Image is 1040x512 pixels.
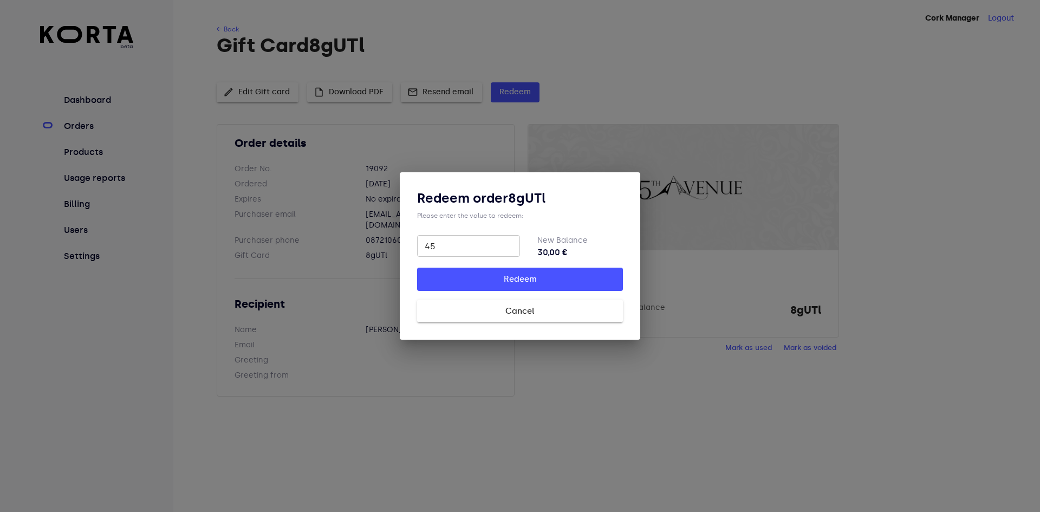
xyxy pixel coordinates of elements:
[434,304,606,318] span: Cancel
[417,268,623,290] button: Redeem
[417,190,623,207] h3: Redeem order 8gUTl
[417,300,623,322] button: Cancel
[434,272,606,286] span: Redeem
[417,211,623,220] div: Please enter the value to redeem:
[537,236,588,245] label: New Balance
[537,246,623,259] strong: 30,00 €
